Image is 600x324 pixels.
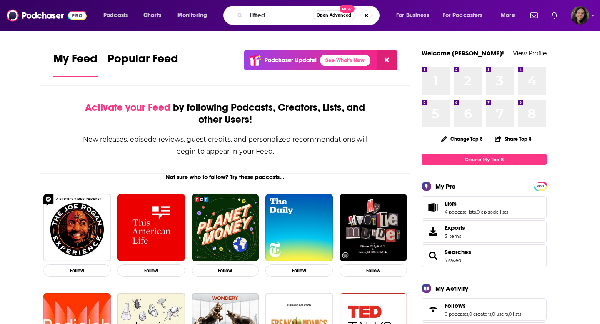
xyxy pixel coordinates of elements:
[143,10,161,21] span: Charts
[425,202,441,213] a: Lists
[445,224,465,232] span: Exports
[192,264,259,277] button: Follow
[40,174,410,181] div: Not sure who to follow? Try these podcasts...
[535,183,545,189] a: PRO
[422,298,547,321] span: Follows
[53,52,97,71] span: My Feed
[571,6,589,25] img: User Profile
[509,311,521,317] a: 0 lists
[495,9,525,22] button: open menu
[501,10,515,21] span: More
[7,7,87,23] img: Podchaser - Follow, Share and Rate Podcasts
[340,264,407,277] button: Follow
[422,244,547,267] span: Searches
[445,200,457,207] span: Lists
[107,52,178,77] a: Popular Feed
[265,57,317,64] p: Podchaser Update!
[43,264,111,277] button: Follow
[85,101,170,114] span: Activate your Feed
[435,182,456,190] div: My Pro
[117,264,185,277] button: Follow
[508,311,509,317] span: ,
[548,8,561,22] a: Show notifications dropdown
[477,209,508,215] a: 0 episode lists
[246,9,313,22] input: Search podcasts, credits, & more...
[422,154,547,165] a: Create My Top 8
[435,284,468,292] div: My Activity
[138,9,166,22] a: Charts
[53,52,97,77] a: My Feed
[445,248,471,256] a: Searches
[513,49,547,57] a: View Profile
[320,55,370,66] a: See What's New
[231,6,387,25] div: Search podcasts, credits, & more...
[492,311,508,317] a: 0 users
[445,311,468,317] a: 0 podcasts
[445,233,465,239] span: 3 items
[527,8,541,22] a: Show notifications dropdown
[192,194,259,262] img: Planet Money
[390,9,440,22] button: open menu
[495,131,532,147] button: Share Top 8
[443,10,483,21] span: For Podcasters
[103,10,128,21] span: Podcasts
[265,194,333,262] img: The Daily
[82,133,368,157] div: New releases, episode reviews, guest credits, and personalized recommendations will begin to appe...
[445,257,461,263] a: 3 saved
[313,10,355,20] button: Open AdvancedNew
[317,13,351,17] span: Open Advanced
[97,9,139,22] button: open menu
[107,52,178,71] span: Popular Feed
[476,209,477,215] span: ,
[265,264,333,277] button: Follow
[172,9,218,22] button: open menu
[469,311,491,317] a: 0 creators
[422,196,547,219] span: Lists
[425,304,441,315] a: Follows
[445,302,521,309] a: Follows
[82,102,368,126] div: by following Podcasts, Creators, Lists, and other Users!
[422,220,547,243] a: Exports
[177,10,207,21] span: Monitoring
[425,226,441,237] span: Exports
[445,302,466,309] span: Follows
[396,10,429,21] span: For Business
[117,194,185,262] img: This American Life
[571,6,589,25] button: Show profile menu
[436,134,488,144] button: Change Top 8
[425,250,441,262] a: Searches
[437,9,495,22] button: open menu
[445,209,476,215] a: 4 podcast lists
[340,194,407,262] img: My Favorite Murder with Karen Kilgariff and Georgia Hardstark
[422,49,504,57] a: Welcome [PERSON_NAME]!
[340,5,355,13] span: New
[535,183,545,189] span: PRO
[445,200,508,207] a: Lists
[43,194,111,262] img: The Joe Rogan Experience
[571,6,589,25] span: Logged in as BroadleafBooks2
